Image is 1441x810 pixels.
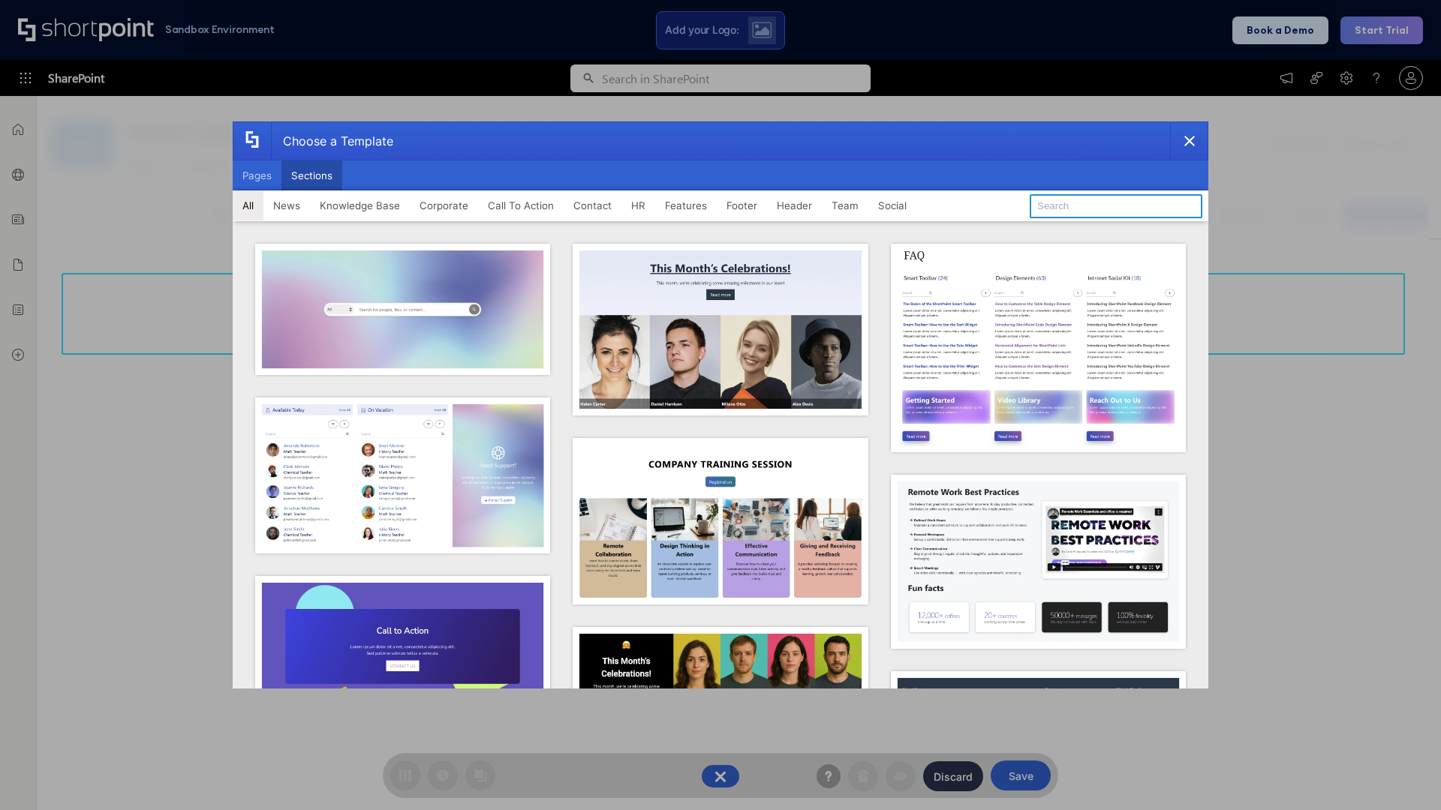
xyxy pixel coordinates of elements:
[717,190,767,220] button: Footer
[655,190,717,220] button: Features
[263,190,310,220] button: News
[1171,636,1441,810] iframe: Chat Widget
[621,190,655,220] button: HR
[822,190,868,220] button: Team
[1030,194,1202,218] input: Search
[410,190,478,220] button: Corporate
[233,190,263,220] button: All
[281,160,342,190] button: Sections
[233,160,281,190] button: Pages
[310,190,410,220] button: Knowledge Base
[868,190,916,220] button: Social
[233,121,1208,688] div: template selector
[767,190,822,220] button: Header
[478,190,564,220] button: Call To Action
[564,190,621,220] button: Contact
[271,122,393,160] div: Choose a Template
